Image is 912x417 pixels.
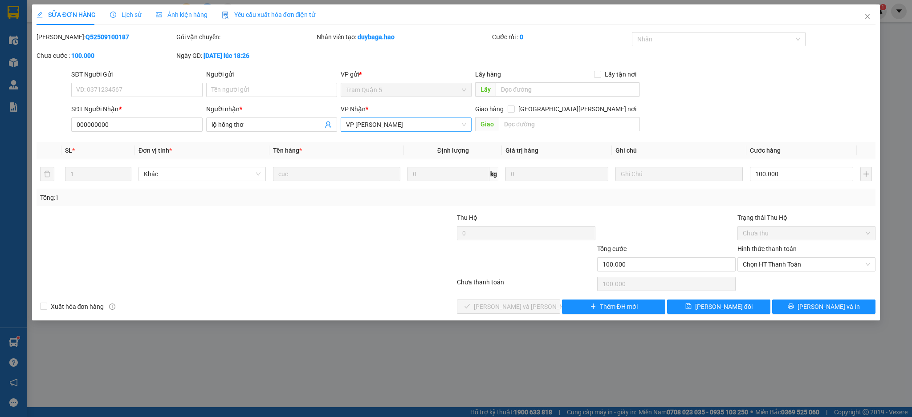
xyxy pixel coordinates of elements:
div: Gói vận chuyển: [176,32,315,42]
button: plus [860,167,872,181]
b: Q52509100187 [85,33,129,40]
input: 0 [505,167,608,181]
th: Ghi chú [612,142,746,159]
span: user-add [325,121,332,128]
span: Giao hàng [475,105,504,113]
span: Lịch sử [110,11,142,18]
span: Tên hàng [273,147,302,154]
div: Cước rồi : [492,32,631,42]
span: SỬA ĐƠN HÀNG [37,11,96,18]
input: VD: Bàn, Ghế [273,167,400,181]
img: icon [222,12,229,19]
span: Khác [144,167,261,181]
span: clock-circle [110,12,116,18]
div: VP gửi [341,69,472,79]
input: Dọc đường [496,82,640,97]
div: Chưa thanh toán [456,277,596,293]
button: check[PERSON_NAME] và [PERSON_NAME] hàng [457,300,560,314]
span: printer [788,303,794,310]
span: Đơn vị tính [138,147,172,154]
span: edit [37,12,43,18]
span: Trạm Quận 5 [346,83,466,97]
span: SL [65,147,72,154]
div: SĐT Người Nhận [71,104,202,114]
div: Nhân viên tạo: [317,32,490,42]
span: Lấy tận nơi [601,69,640,79]
span: Thêm ĐH mới [600,302,638,312]
span: info-circle [109,304,115,310]
b: duybaga.hao [358,33,395,40]
div: Người nhận [206,104,337,114]
div: SĐT Người Gửi [71,69,202,79]
span: save [685,303,692,310]
span: Lấy hàng [475,71,501,78]
b: [DATE] lúc 18:26 [204,52,249,59]
button: save[PERSON_NAME] đổi [667,300,770,314]
button: printer[PERSON_NAME] và In [772,300,875,314]
span: [GEOGRAPHIC_DATA][PERSON_NAME] nơi [515,104,640,114]
div: Tổng: 1 [40,193,352,202]
span: plus [590,303,596,310]
b: 0 [520,33,523,40]
input: Dọc đường [499,117,640,131]
b: 100.000 [71,52,94,59]
div: Chưa cước : [37,51,175,61]
div: Trạng thái Thu Hộ [737,213,876,223]
span: [PERSON_NAME] đổi [695,302,753,312]
label: Hình thức thanh toán [737,245,797,252]
span: Chưa thu [743,227,871,240]
span: kg [489,167,498,181]
span: Lấy [475,82,496,97]
span: Giá trị hàng [505,147,538,154]
span: picture [156,12,162,18]
span: Thu Hộ [457,214,477,221]
button: plusThêm ĐH mới [562,300,665,314]
div: [PERSON_NAME]: [37,32,175,42]
span: Giao [475,117,499,131]
span: VP Bạc Liêu [346,118,466,131]
div: Ngày GD: [176,51,315,61]
input: Ghi Chú [615,167,743,181]
button: delete [40,167,54,181]
span: Định lượng [437,147,469,154]
span: Chọn HT Thanh Toán [743,258,871,271]
span: close [864,13,871,20]
span: Ảnh kiện hàng [156,11,208,18]
div: Người gửi [206,69,337,79]
span: VP Nhận [341,105,366,113]
span: [PERSON_NAME] và In [798,302,860,312]
span: Xuất hóa đơn hàng [47,302,108,312]
span: Tổng cước [597,245,627,252]
span: Yêu cầu xuất hóa đơn điện tử [222,11,316,18]
span: Cước hàng [750,147,781,154]
button: Close [855,4,880,29]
